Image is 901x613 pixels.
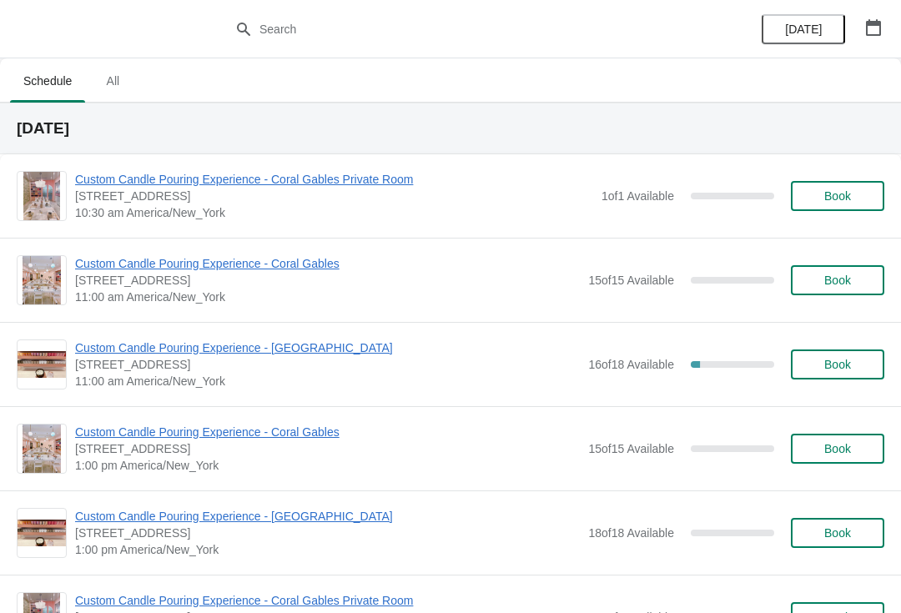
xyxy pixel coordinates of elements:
span: [DATE] [785,23,822,36]
button: Book [791,265,884,295]
span: Custom Candle Pouring Experience - [GEOGRAPHIC_DATA] [75,339,580,356]
img: Custom Candle Pouring Experience - Fort Lauderdale | 914 East Las Olas Boulevard, Fort Lauderdale... [18,520,66,547]
span: 11:00 am America/New_York [75,289,580,305]
img: Custom Candle Pouring Experience - Coral Gables | 154 Giralda Avenue, Coral Gables, FL, USA | 11:... [23,256,62,304]
span: [STREET_ADDRESS] [75,356,580,373]
span: Schedule [10,66,85,96]
img: Custom Candle Pouring Experience - Coral Gables Private Room | 154 Giralda Avenue, Coral Gables, ... [23,172,60,220]
span: 1:00 pm America/New_York [75,457,580,474]
span: 1:00 pm America/New_York [75,541,580,558]
span: [STREET_ADDRESS] [75,525,580,541]
span: 16 of 18 Available [588,358,674,371]
button: Book [791,518,884,548]
span: Book [824,274,851,287]
span: 1 of 1 Available [602,189,674,203]
span: 15 of 15 Available [588,442,674,455]
span: Custom Candle Pouring Experience - [GEOGRAPHIC_DATA] [75,508,580,525]
span: [STREET_ADDRESS] [75,440,580,457]
span: Book [824,442,851,455]
h2: [DATE] [17,120,884,137]
button: Book [791,434,884,464]
span: 15 of 15 Available [588,274,674,287]
span: Custom Candle Pouring Experience - Coral Gables [75,255,580,272]
span: Custom Candle Pouring Experience - Coral Gables Private Room [75,171,593,188]
span: [STREET_ADDRESS] [75,272,580,289]
span: Book [824,189,851,203]
input: Search [259,14,676,44]
span: Book [824,526,851,540]
span: 10:30 am America/New_York [75,204,593,221]
span: Book [824,358,851,371]
span: Custom Candle Pouring Experience - Coral Gables [75,424,580,440]
span: [STREET_ADDRESS] [75,188,593,204]
img: Custom Candle Pouring Experience - Fort Lauderdale | 914 East Las Olas Boulevard, Fort Lauderdale... [18,351,66,379]
button: [DATE] [762,14,845,44]
span: 18 of 18 Available [588,526,674,540]
button: Book [791,349,884,379]
img: Custom Candle Pouring Experience - Coral Gables | 154 Giralda Avenue, Coral Gables, FL, USA | 1:0... [23,425,62,473]
span: All [92,66,133,96]
span: 11:00 am America/New_York [75,373,580,389]
button: Book [791,181,884,211]
span: Custom Candle Pouring Experience - Coral Gables Private Room [75,592,593,609]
